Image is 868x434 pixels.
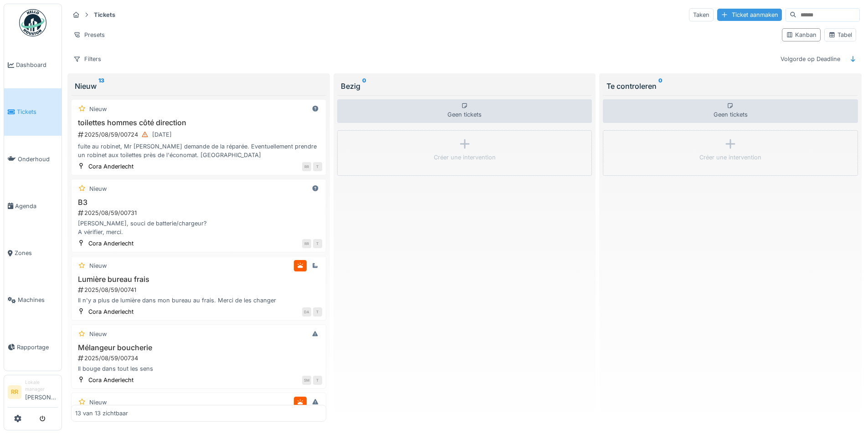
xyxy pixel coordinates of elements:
[25,379,58,393] div: Lokale manager
[75,343,322,352] h3: Mélangeur boucherie
[17,107,58,116] span: Tickets
[19,9,46,36] img: Badge_color-CXgf-gQk.svg
[152,130,172,139] div: [DATE]
[90,10,119,19] strong: Tickets
[786,31,817,39] div: Kanban
[98,81,104,92] sup: 13
[25,379,58,405] li: [PERSON_NAME]
[88,239,134,248] div: Cora Anderlecht
[313,239,322,248] div: T
[88,162,134,171] div: Cora Anderlecht
[16,61,58,69] span: Dashboard
[4,276,62,323] a: Machines
[75,275,322,284] h3: Lumière bureau frais
[699,153,761,162] div: Créer une intervention
[88,376,134,384] div: Cora Anderlecht
[69,28,109,41] div: Presets
[603,99,858,123] div: Geen tickets
[89,184,107,193] div: Nieuw
[18,296,58,304] span: Machines
[89,105,107,113] div: Nieuw
[434,153,496,162] div: Créer une intervention
[75,118,322,127] h3: toilettes hommes côté direction
[89,398,107,407] div: Nieuw
[313,307,322,317] div: T
[776,52,844,66] div: Volgorde op Deadline
[88,307,134,316] div: Cora Anderlecht
[69,52,105,66] div: Filters
[75,198,322,207] h3: B3
[4,183,62,230] a: Agenda
[302,307,311,317] div: DA
[313,376,322,385] div: T
[302,376,311,385] div: SM
[17,343,58,352] span: Rapportage
[658,81,663,92] sup: 0
[15,202,58,210] span: Agenda
[18,155,58,163] span: Onderhoud
[75,81,323,92] div: Nieuw
[15,249,58,257] span: Zones
[4,136,62,183] a: Onderhoud
[75,409,128,418] div: 13 van 13 zichtbaar
[4,41,62,88] a: Dashboard
[689,8,714,21] div: Taken
[313,162,322,171] div: T
[362,81,366,92] sup: 0
[717,9,782,21] div: Ticket aanmaken
[75,142,322,159] div: fuite au robinet, Mr [PERSON_NAME] demande de la réparée. Eventuellement prendre un robinet aux t...
[75,219,322,236] div: [PERSON_NAME], souci de batterie/chargeur? A vérifier, merci.
[341,81,589,92] div: Bezig
[89,261,107,270] div: Nieuw
[828,31,852,39] div: Tabel
[4,324,62,371] a: Rapportage
[77,129,322,140] div: 2025/08/59/00724
[77,354,322,363] div: 2025/08/59/00734
[89,330,107,338] div: Nieuw
[606,81,854,92] div: Te controleren
[4,230,62,276] a: Zones
[4,88,62,135] a: Tickets
[337,99,592,123] div: Geen tickets
[75,364,322,373] div: Il bouge dans tout les sens
[302,239,311,248] div: RR
[302,162,311,171] div: RR
[75,296,322,305] div: Il n'y a plus de lumière dans mon bureau au frais. Merci de les changer
[77,286,322,294] div: 2025/08/59/00741
[8,379,58,408] a: RR Lokale manager[PERSON_NAME]
[8,385,21,399] li: RR
[77,209,322,217] div: 2025/08/59/00731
